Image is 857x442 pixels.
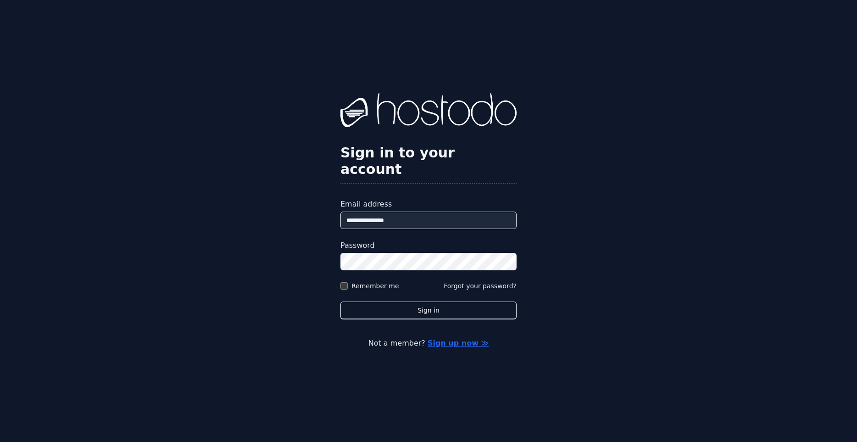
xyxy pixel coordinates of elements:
[351,281,399,291] label: Remember me
[44,338,813,349] p: Not a member?
[444,281,517,291] button: Forgot your password?
[340,240,517,251] label: Password
[340,302,517,319] button: Sign in
[340,199,517,210] label: Email address
[340,93,517,130] img: Hostodo
[340,145,517,178] h2: Sign in to your account
[428,339,489,347] a: Sign up now ≫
